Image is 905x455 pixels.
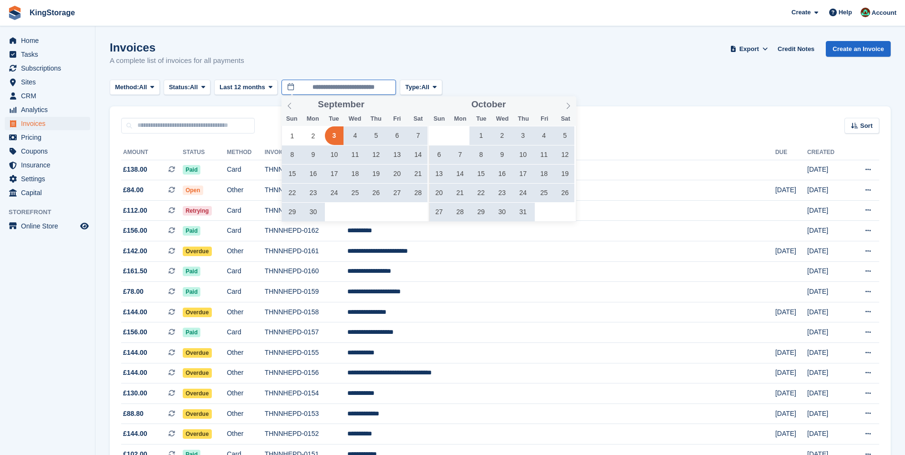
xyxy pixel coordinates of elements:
[183,287,200,297] span: Paid
[283,203,302,221] span: September 29, 2024
[807,403,849,424] td: [DATE]
[265,424,347,445] td: THNNHEPD-0152
[860,121,873,131] span: Sort
[227,383,264,404] td: Other
[123,226,147,236] span: £156.00
[121,145,183,160] th: Amount
[513,116,534,122] span: Thu
[472,165,490,183] span: October 15, 2024
[807,363,849,383] td: [DATE]
[21,219,78,233] span: Online Store
[183,186,203,195] span: Open
[21,117,78,130] span: Invoices
[493,165,511,183] span: October 16, 2024
[219,83,265,92] span: Last 12 months
[506,100,536,110] input: Year
[304,184,322,202] span: September 23, 2024
[283,145,302,164] span: September 8, 2024
[388,184,406,202] span: September 27, 2024
[21,186,78,199] span: Capital
[227,403,264,424] td: Other
[421,83,429,92] span: All
[115,83,139,92] span: Method:
[325,145,343,164] span: September 10, 2024
[807,302,849,322] td: [DATE]
[535,184,553,202] span: October 25, 2024
[5,186,90,199] a: menu
[535,165,553,183] span: October 18, 2024
[79,220,90,232] a: Preview store
[183,368,212,378] span: Overdue
[227,180,264,201] td: Other
[21,62,78,75] span: Subscriptions
[164,80,210,95] button: Status: All
[429,116,450,122] span: Sun
[534,116,555,122] span: Fri
[493,184,511,202] span: October 23, 2024
[5,172,90,186] a: menu
[367,165,385,183] span: September 19, 2024
[183,247,212,256] span: Overdue
[21,89,78,103] span: CRM
[265,363,347,383] td: THNNHEPD-0156
[21,158,78,172] span: Insurance
[807,424,849,445] td: [DATE]
[5,62,90,75] a: menu
[5,34,90,47] a: menu
[807,241,849,262] td: [DATE]
[21,131,78,144] span: Pricing
[265,261,347,282] td: THNNHEPD-0160
[492,116,513,122] span: Wed
[774,41,818,57] a: Credit Notes
[409,165,427,183] span: September 21, 2024
[471,100,506,109] span: October
[123,287,144,297] span: £78.00
[872,8,896,18] span: Account
[183,308,212,317] span: Overdue
[514,165,532,183] span: October 17, 2024
[826,41,891,57] a: Create an Invoice
[123,185,144,195] span: £84.00
[346,126,364,145] span: September 4, 2024
[775,241,807,262] td: [DATE]
[325,165,343,183] span: September 17, 2024
[302,116,323,122] span: Mon
[493,126,511,145] span: October 2, 2024
[139,83,147,92] span: All
[183,226,200,236] span: Paid
[400,80,442,95] button: Type: All
[367,145,385,164] span: September 12, 2024
[807,383,849,404] td: [DATE]
[227,200,264,221] td: Card
[388,165,406,183] span: September 20, 2024
[775,383,807,404] td: [DATE]
[405,83,421,92] span: Type:
[409,184,427,202] span: September 28, 2024
[807,221,849,241] td: [DATE]
[775,403,807,424] td: [DATE]
[265,221,347,241] td: THNNHEPD-0162
[775,145,807,160] th: Due
[5,103,90,116] a: menu
[265,241,347,262] td: THNNHEPD-0161
[535,126,553,145] span: October 4, 2024
[472,145,490,164] span: October 8, 2024
[555,116,576,122] span: Sat
[9,207,95,217] span: Storefront
[265,160,347,180] td: THNNHEPD-0165
[123,266,147,276] span: £161.50
[430,203,448,221] span: October 27, 2024
[183,267,200,276] span: Paid
[344,116,365,122] span: Wed
[304,126,322,145] span: September 2, 2024
[123,307,147,317] span: £144.00
[472,184,490,202] span: October 22, 2024
[5,219,90,233] a: menu
[775,343,807,363] td: [DATE]
[123,348,147,358] span: £144.00
[227,160,264,180] td: Card
[493,203,511,221] span: October 30, 2024
[227,221,264,241] td: Card
[110,80,160,95] button: Method: All
[728,41,770,57] button: Export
